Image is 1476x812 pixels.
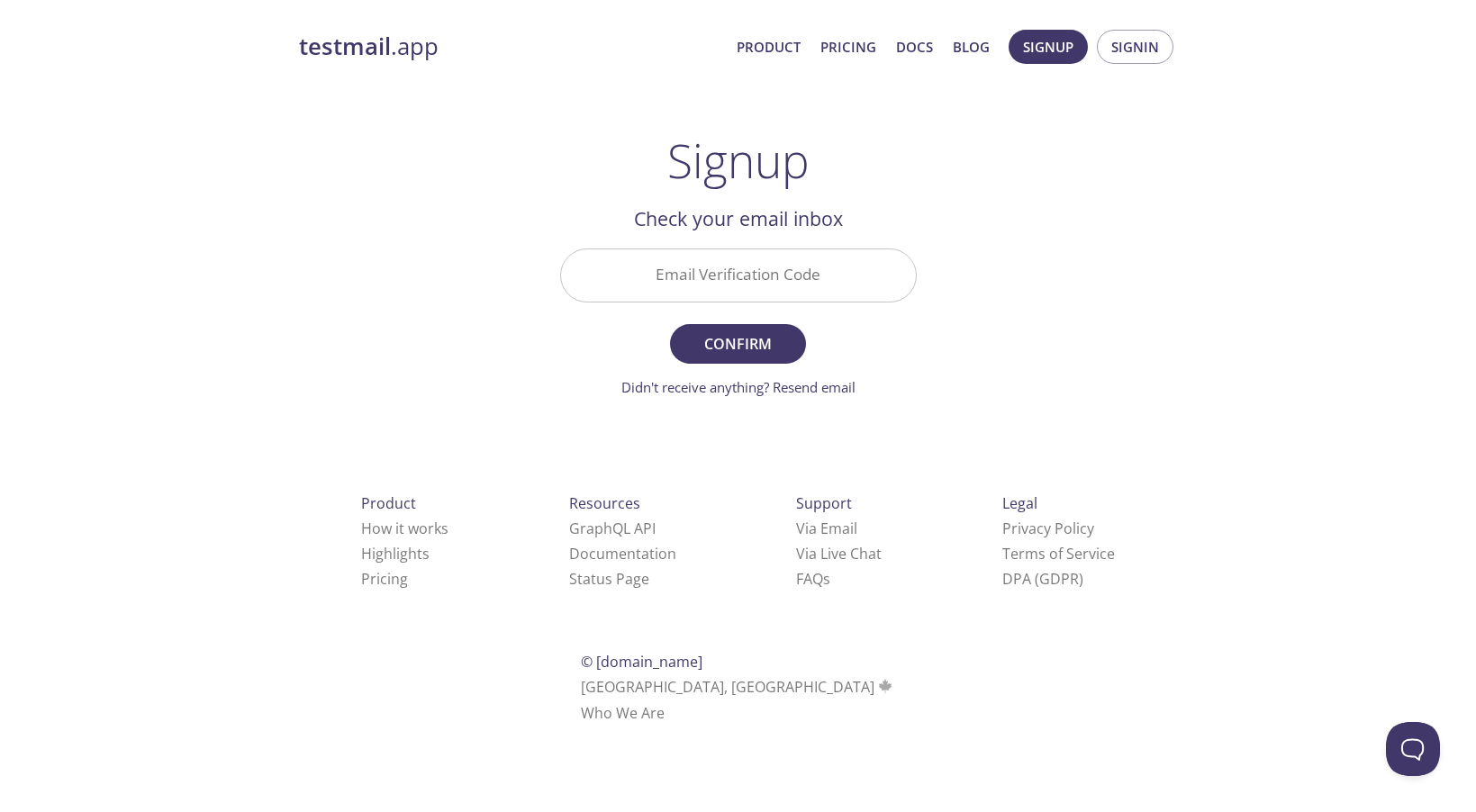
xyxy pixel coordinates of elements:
[1002,493,1037,513] span: Legal
[299,31,391,62] strong: testmail
[361,544,430,564] a: Highlights
[560,203,917,234] h2: Check your email inbox
[953,35,990,59] a: Blog
[667,133,810,187] h1: Signup
[1002,569,1083,589] a: DPA (GDPR)
[690,331,785,356] span: Confirm
[1002,519,1094,538] a: Privacy Policy
[361,493,416,513] span: Product
[796,519,857,538] a: Via Email
[796,569,830,589] a: FAQ
[299,32,722,62] a: testmail.app
[361,519,448,538] a: How it works
[737,35,801,59] a: Product
[361,569,408,589] a: Pricing
[569,569,649,589] a: Status Page
[569,544,676,564] a: Documentation
[896,35,933,59] a: Docs
[581,703,665,723] a: Who We Are
[1111,35,1159,59] span: Signin
[569,493,640,513] span: Resources
[796,493,852,513] span: Support
[621,378,856,396] a: Didn't receive anything? Resend email
[1002,544,1115,564] a: Terms of Service
[1023,35,1073,59] span: Signup
[581,677,895,697] span: [GEOGRAPHIC_DATA], [GEOGRAPHIC_DATA]
[581,652,702,672] span: © [DOMAIN_NAME]
[1097,30,1173,64] button: Signin
[796,544,882,564] a: Via Live Chat
[670,324,805,364] button: Confirm
[1009,30,1088,64] button: Signup
[1386,722,1440,776] iframe: Help Scout Beacon - Open
[823,569,830,589] span: s
[569,519,656,538] a: GraphQL API
[820,35,876,59] a: Pricing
